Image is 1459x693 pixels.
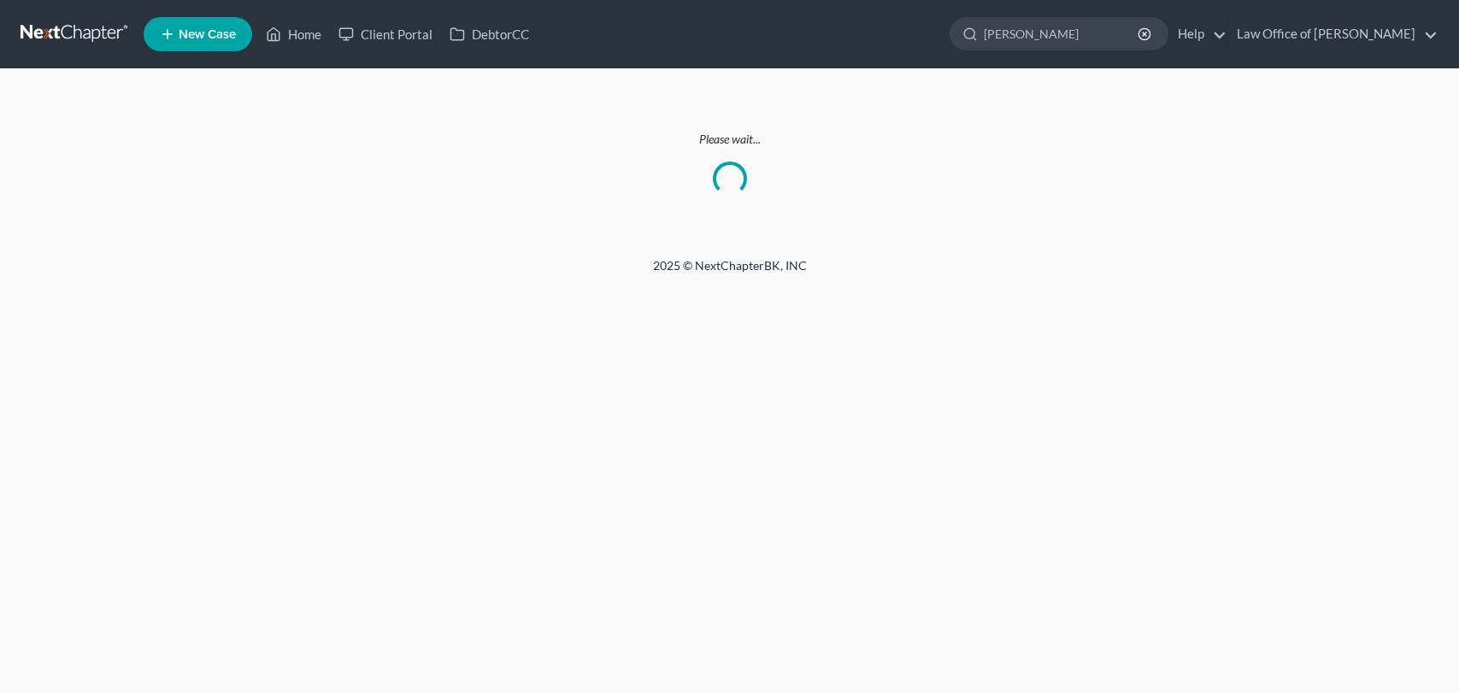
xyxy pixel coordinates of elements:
[243,257,1217,288] div: 2025 © NextChapterBK, INC
[1228,19,1438,50] a: Law Office of [PERSON_NAME]
[330,19,441,50] a: Client Portal
[1169,19,1227,50] a: Help
[179,28,236,41] span: New Case
[441,19,538,50] a: DebtorCC
[984,18,1140,50] input: Search by name...
[21,131,1438,148] p: Please wait...
[257,19,330,50] a: Home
